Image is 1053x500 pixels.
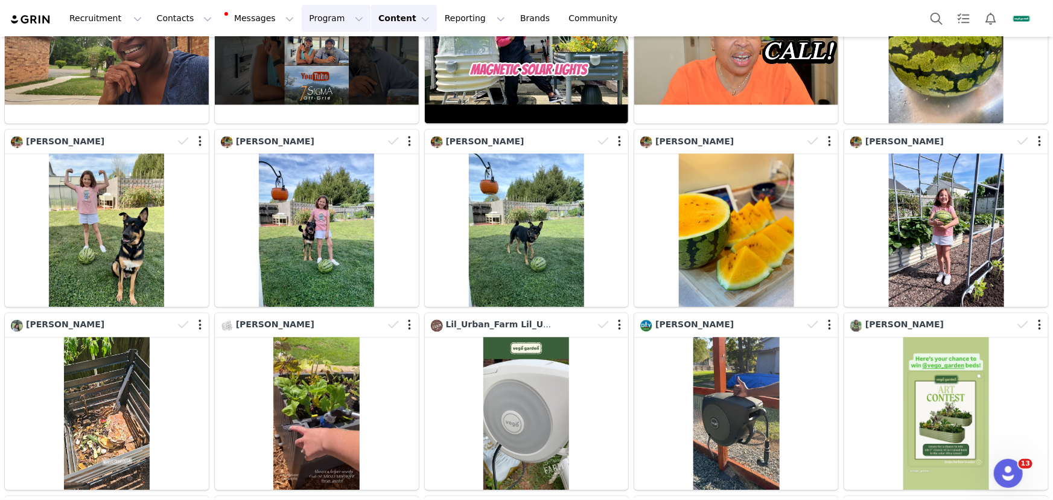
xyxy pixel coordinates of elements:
img: dfee6063-346d-4c7a-9d9b-28fc770c5786.jpg [11,136,23,148]
span: [PERSON_NAME] [655,136,734,146]
span: [PERSON_NAME] [865,319,944,329]
span: 13 [1019,459,1032,469]
img: dfee6063-346d-4c7a-9d9b-28fc770c5786.jpg [431,136,443,148]
img: 15bafd44-9bb5-429c-8f18-59fefa57bfa9.jpg [1012,9,1031,28]
span: [PERSON_NAME] [236,319,314,329]
button: Search [923,5,950,32]
a: Brands [513,5,561,32]
button: Contacts [150,5,219,32]
button: Messages [220,5,301,32]
span: [PERSON_NAME] [236,136,314,146]
a: Tasks [950,5,977,32]
button: Recruitment [62,5,149,32]
iframe: Intercom live chat [994,459,1023,488]
span: Lil_Urban_Farm Lil_Urban_Farm [446,319,594,329]
img: 280b5d23-e0d5-49f3-b927-2595ccb5db36.jpg [640,319,652,332]
button: Notifications [978,5,1004,32]
img: dfee6063-346d-4c7a-9d9b-28fc770c5786.jpg [850,136,862,148]
span: [PERSON_NAME] [26,319,104,329]
span: [PERSON_NAME] [865,136,944,146]
span: [PERSON_NAME] [446,136,524,146]
button: Profile [1005,9,1043,28]
img: e3c38dfe-e84d-4dd7-addc-36b39651cafc.jpg [11,319,23,332]
img: dfee6063-346d-4c7a-9d9b-28fc770c5786.jpg [221,136,233,148]
img: dfee6063-346d-4c7a-9d9b-28fc770c5786.jpg [640,136,652,148]
span: [PERSON_NAME] [26,136,104,146]
button: Content [371,5,437,32]
span: [PERSON_NAME] [655,319,734,329]
button: Reporting [437,5,512,32]
img: 10cafd3d-a165-4c90-afaf-9f3dacb89295.jpg [850,319,862,332]
a: Community [562,5,631,32]
img: 0fe5cf45-9041-400b-b3da-b1ee8618b2d9.jpg [221,319,233,332]
img: d0a2ff48-1a94-4869-8bc4-3bfbfdca324c.jpg [431,319,443,332]
button: Program [302,5,371,32]
img: grin logo [10,14,52,25]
